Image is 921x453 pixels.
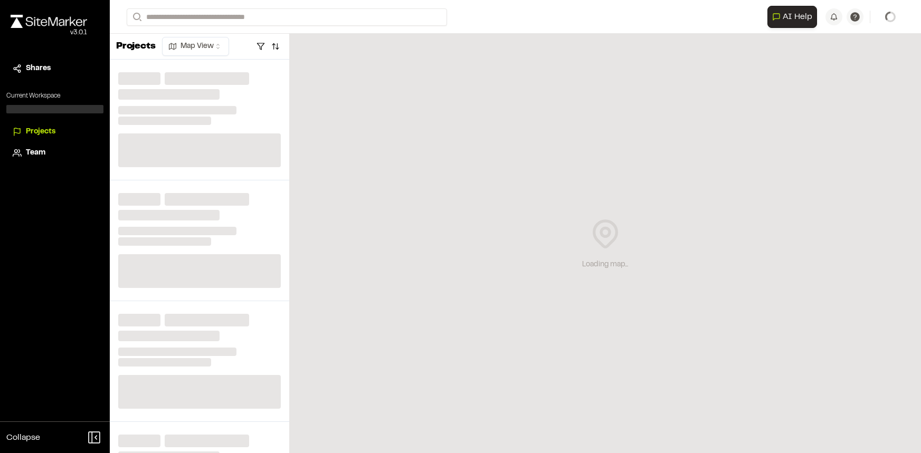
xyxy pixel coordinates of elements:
[13,147,97,159] a: Team
[767,6,821,28] div: Open AI Assistant
[6,91,103,101] p: Current Workspace
[116,40,156,54] p: Projects
[13,63,97,74] a: Shares
[6,431,40,444] span: Collapse
[582,259,628,271] div: Loading map...
[26,147,45,159] span: Team
[767,6,817,28] button: Open AI Assistant
[26,63,51,74] span: Shares
[11,28,87,37] div: Oh geez...please don't...
[26,126,55,138] span: Projects
[127,8,146,26] button: Search
[11,15,87,28] img: rebrand.png
[13,126,97,138] a: Projects
[783,11,812,23] span: AI Help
